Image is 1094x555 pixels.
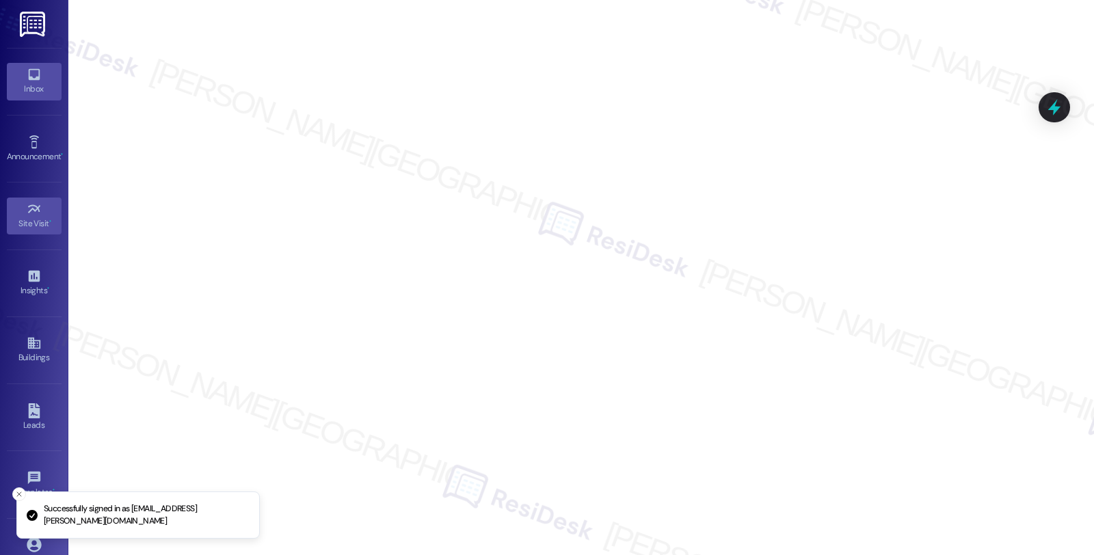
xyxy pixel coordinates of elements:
a: Templates • [7,466,62,503]
a: Insights • [7,265,62,301]
span: • [49,217,51,226]
button: Close toast [12,487,26,501]
a: Leads [7,399,62,436]
a: Buildings [7,331,62,368]
img: ResiDesk Logo [20,12,48,37]
a: Site Visit • [7,198,62,234]
a: Inbox [7,63,62,100]
span: • [47,284,49,293]
span: • [61,150,63,159]
p: Successfully signed in as [EMAIL_ADDRESS][PERSON_NAME][DOMAIN_NAME] [44,503,248,527]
